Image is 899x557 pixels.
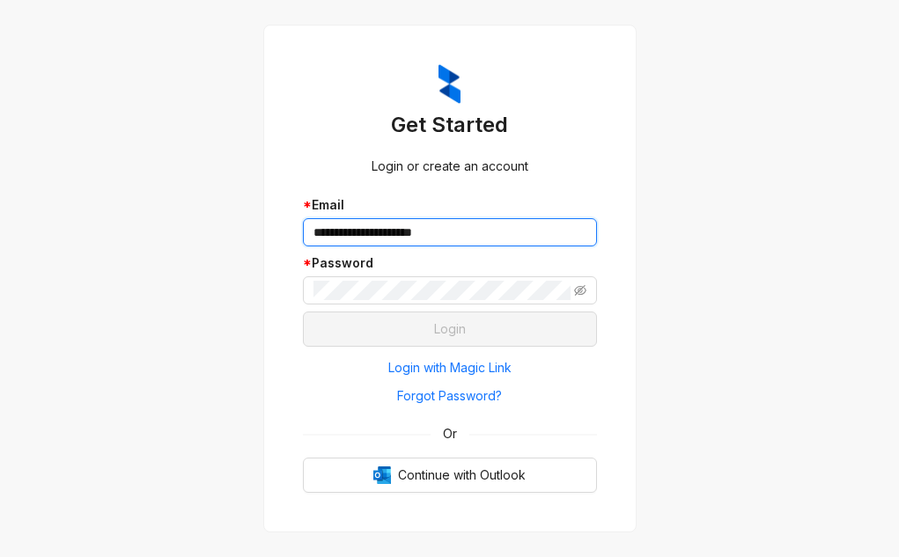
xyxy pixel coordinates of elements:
div: Login or create an account [303,157,597,176]
span: Forgot Password? [397,386,502,406]
span: Or [431,424,469,443]
span: Login with Magic Link [388,358,512,377]
div: Email [303,195,597,215]
img: ZumaIcon [438,64,461,105]
img: Outlook [373,466,391,484]
button: OutlookContinue with Outlook [303,458,597,493]
h3: Get Started [303,111,597,139]
span: eye-invisible [574,284,586,297]
button: Login with Magic Link [303,354,597,382]
div: Password [303,253,597,273]
span: Continue with Outlook [398,465,526,485]
button: Login [303,311,597,347]
button: Forgot Password? [303,382,597,410]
